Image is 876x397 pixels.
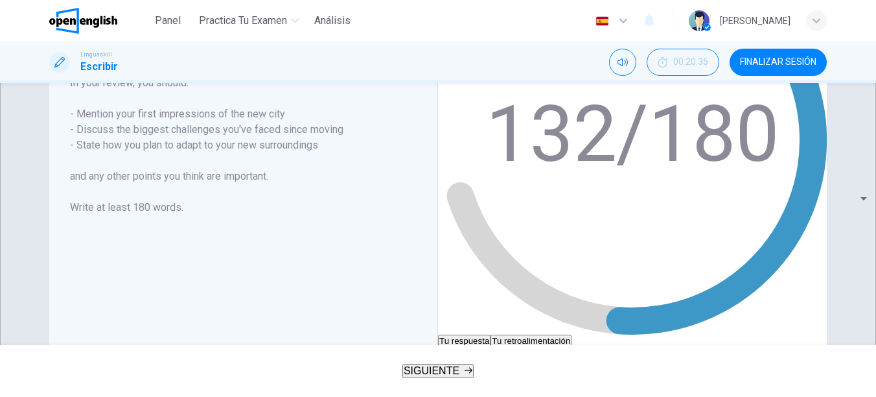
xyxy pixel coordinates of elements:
[673,57,708,67] span: 00:20:35
[647,49,719,76] button: 00:20:35
[438,335,490,347] button: Tu respuesta
[309,9,356,32] button: Análisis
[404,365,459,376] span: SIGUIENTE
[80,59,118,75] h1: Escribir
[49,8,147,34] a: OpenEnglish logo
[730,49,827,76] button: FINALIZAR SESIÓN
[314,13,351,29] span: Análisis
[70,44,417,215] h6: Write a review about your experience for a local website. In your review, you should: - Mention y...
[194,9,304,32] button: Practica tu examen
[647,49,719,76] div: Ocultar
[402,364,474,378] button: SIGUIENTE
[720,13,790,29] div: [PERSON_NAME]
[689,10,709,31] img: Profile picture
[490,335,571,347] button: Tu retroalimentación
[486,89,779,180] text: 132/180
[438,335,827,347] div: basic tabs example
[740,57,816,67] span: FINALIZAR SESIÓN
[609,49,636,76] div: Silenciar
[49,8,117,34] img: OpenEnglish logo
[594,16,610,26] img: es
[155,13,181,29] span: Panel
[80,50,112,59] span: Linguaskill
[199,13,287,29] span: Practica tu examen
[147,9,189,32] button: Panel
